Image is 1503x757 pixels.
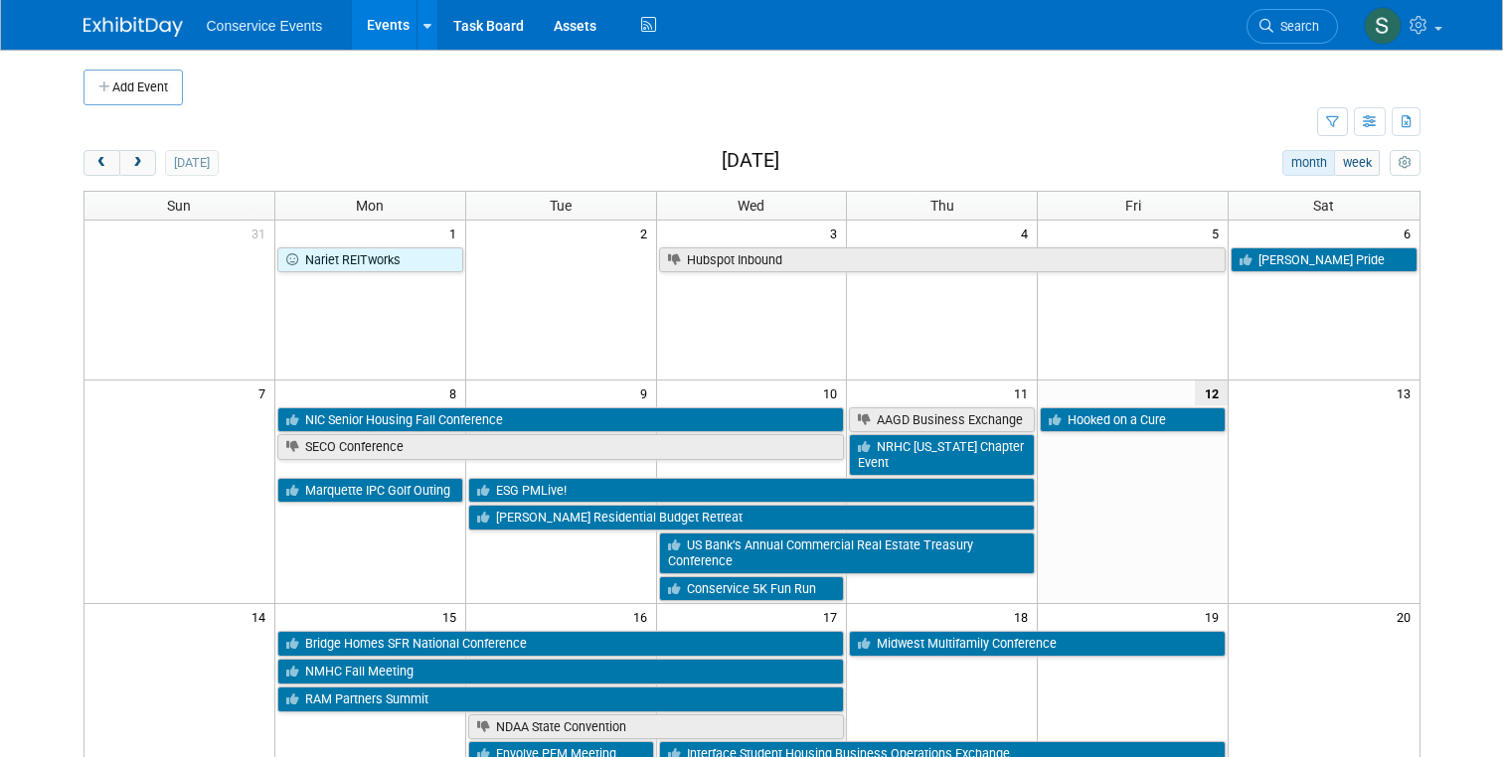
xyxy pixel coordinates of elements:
[165,150,218,176] button: [DATE]
[638,221,656,245] span: 2
[849,434,1035,475] a: NRHC [US_STATE] Chapter Event
[1395,604,1419,629] span: 20
[638,380,656,405] span: 9
[207,18,323,34] span: Conservice Events
[849,631,1226,657] a: Midwest Multifamily Conference
[356,198,384,214] span: Mon
[1395,380,1419,405] span: 13
[821,380,846,405] span: 10
[250,221,274,245] span: 31
[277,631,845,657] a: Bridge Homes SFR National Conference
[468,505,1036,530] a: [PERSON_NAME] Residential Budget Retreat
[277,686,845,712] a: RAM Partners Summit
[277,659,845,684] a: NMHC Fall Meeting
[659,576,845,602] a: Conservice 5K Fun Run
[447,221,465,245] span: 1
[722,150,779,172] h2: [DATE]
[1231,247,1417,273] a: [PERSON_NAME] Pride
[659,247,1227,273] a: Hubspot Inbound
[83,150,120,176] button: prev
[277,434,845,460] a: SECO Conference
[167,198,191,214] span: Sun
[1273,19,1319,34] span: Search
[83,70,183,105] button: Add Event
[277,478,463,504] a: Marquette IPC Golf Outing
[821,604,846,629] span: 17
[1313,198,1334,214] span: Sat
[550,198,572,214] span: Tue
[1125,198,1141,214] span: Fri
[256,380,274,405] span: 7
[1334,150,1380,176] button: week
[277,247,463,273] a: Nariet REITworks
[1364,7,1402,45] img: Savannah Doctor
[659,532,1036,573] a: US Bank’s Annual Commercial Real Estate Treasury Conference
[1282,150,1335,176] button: month
[1210,221,1228,245] span: 5
[119,150,156,176] button: next
[930,198,954,214] span: Thu
[1195,380,1228,405] span: 12
[277,407,845,433] a: NIC Senior Housing Fall Conference
[849,407,1035,433] a: AAGD Business Exchange
[468,478,1036,504] a: ESG PMLive!
[1012,604,1037,629] span: 18
[1399,157,1412,170] i: Personalize Calendar
[1390,150,1419,176] button: myCustomButton
[828,221,846,245] span: 3
[1012,380,1037,405] span: 11
[738,198,764,214] span: Wed
[250,604,274,629] span: 14
[1203,604,1228,629] span: 19
[1247,9,1338,44] a: Search
[447,380,465,405] span: 8
[1040,407,1226,433] a: Hooked on a Cure
[1402,221,1419,245] span: 6
[631,604,656,629] span: 16
[468,714,845,740] a: NDAA State Convention
[440,604,465,629] span: 15
[83,17,183,37] img: ExhibitDay
[1019,221,1037,245] span: 4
